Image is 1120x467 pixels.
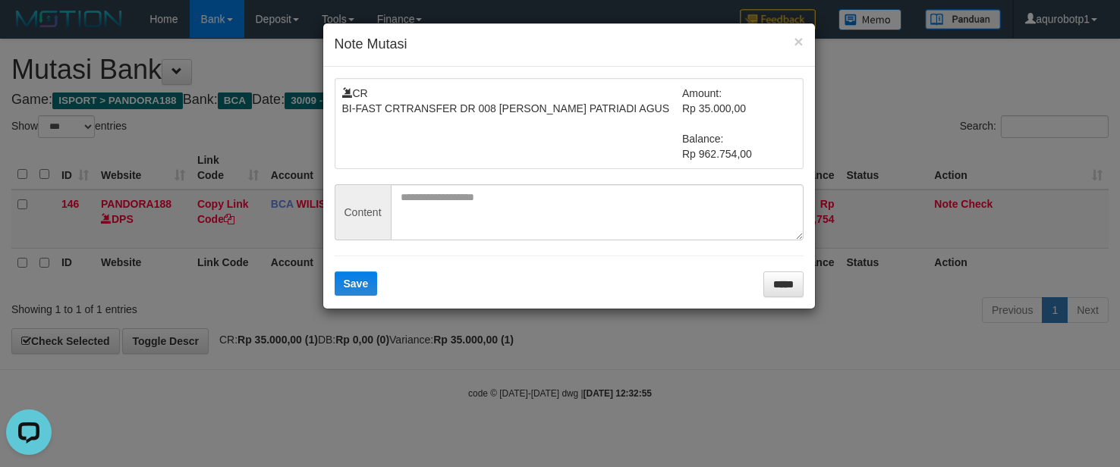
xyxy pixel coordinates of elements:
span: Save [344,277,369,290]
button: Save [335,271,378,296]
span: Content [335,184,391,240]
button: Open LiveChat chat widget [6,6,52,52]
h4: Note Mutasi [335,35,804,55]
button: × [794,33,803,49]
td: CR BI-FAST CRTRANSFER DR 008 [PERSON_NAME] PATRIADI AGUS [342,86,683,161]
td: Amount: Rp 35.000,00 Balance: Rp 962.754,00 [682,86,796,161]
